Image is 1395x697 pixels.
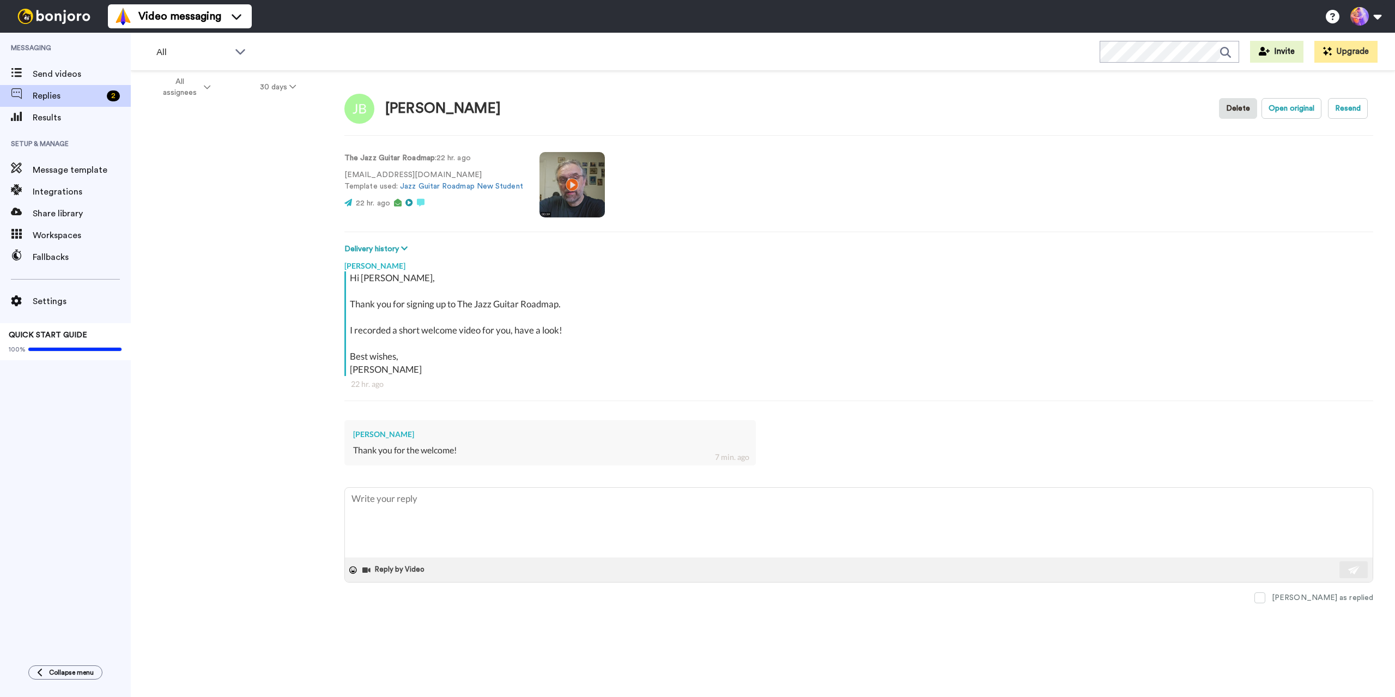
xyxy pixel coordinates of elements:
p: : 22 hr. ago [344,153,523,164]
span: Fallbacks [33,251,131,264]
div: [PERSON_NAME] as replied [1272,592,1373,603]
button: Resend [1328,98,1368,119]
div: Thank you for the welcome! [353,444,747,457]
button: Delete [1219,98,1257,119]
strong: The Jazz Guitar Roadmap [344,154,435,162]
button: Upgrade [1314,41,1378,63]
button: Delivery history [344,243,411,255]
button: Invite [1250,41,1303,63]
button: Open original [1261,98,1321,119]
span: 100% [9,345,26,354]
button: Collapse menu [28,665,102,680]
p: [EMAIL_ADDRESS][DOMAIN_NAME] Template used: [344,169,523,192]
span: Video messaging [138,9,221,24]
img: send-white.svg [1348,566,1360,574]
button: Reply by Video [361,562,428,578]
span: Collapse menu [49,668,94,677]
span: Replies [33,89,102,102]
span: All assignees [157,76,202,98]
div: [PERSON_NAME] [344,255,1373,271]
div: 2 [107,90,120,101]
span: Message template [33,163,131,177]
div: 22 hr. ago [351,379,1367,390]
span: All [156,46,229,59]
span: Settings [33,295,131,308]
div: 7 min. ago [715,452,749,463]
img: vm-color.svg [114,8,132,25]
span: Results [33,111,131,124]
img: Image of Janet Barnhart [344,94,374,124]
button: 30 days [235,77,321,97]
div: [PERSON_NAME] [385,101,501,117]
span: Send videos [33,68,131,81]
span: Share library [33,207,131,220]
div: Hi [PERSON_NAME], Thank you for signing up to The Jazz Guitar Roadmap. I recorded a short welcome... [350,271,1370,376]
a: Jazz Guitar Roadmap New Student [400,183,523,190]
span: Integrations [33,185,131,198]
span: 22 hr. ago [356,199,390,207]
button: All assignees [133,72,235,102]
img: bj-logo-header-white.svg [13,9,95,24]
span: QUICK START GUIDE [9,331,87,339]
span: Workspaces [33,229,131,242]
div: [PERSON_NAME] [353,429,747,440]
